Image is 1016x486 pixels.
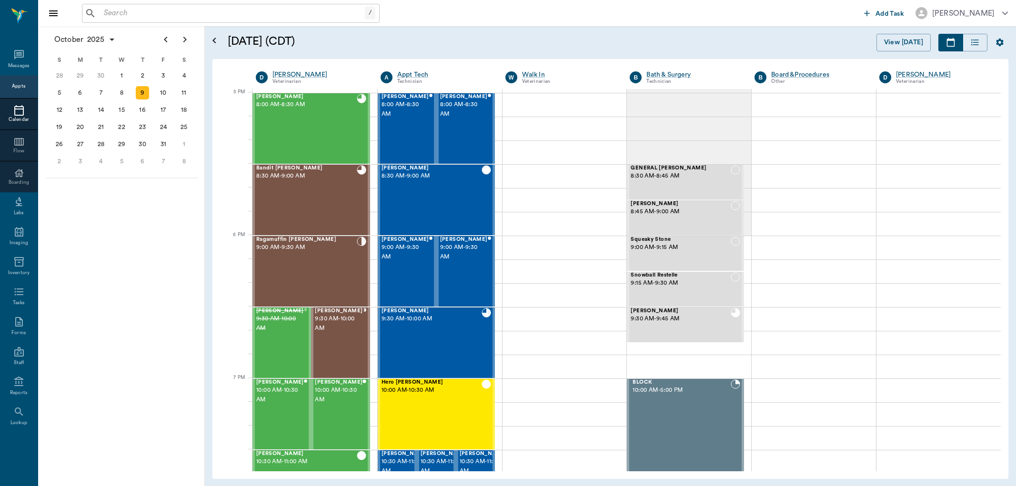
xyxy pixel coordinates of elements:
[10,239,28,247] div: Imaging
[382,451,429,457] span: [PERSON_NAME]
[8,269,30,277] div: Inventory
[272,70,366,79] a: [PERSON_NAME]
[627,307,744,343] div: READY_TO_CHECKOUT, 9:30 AM - 9:45 AM
[256,237,357,243] span: Ragamuffin [PERSON_NAME]
[382,308,482,314] span: [PERSON_NAME]
[53,155,66,168] div: Sunday, November 2, 2025
[14,359,24,367] div: Staff
[397,78,491,86] div: Technician
[53,69,66,82] div: Sunday, September 28, 2025
[11,329,26,337] div: Forms
[132,53,153,67] div: T
[173,53,194,67] div: S
[136,120,149,134] div: Thursday, October 23, 2025
[115,103,129,117] div: Wednesday, October 15, 2025
[382,171,482,181] span: 8:30 AM - 9:00 AM
[771,70,865,79] div: Board &Procedures
[10,454,32,476] iframe: Intercom live chat
[631,278,731,288] span: 9:15 AM - 9:30 AM
[177,103,191,117] div: Saturday, October 18, 2025
[627,200,744,236] div: NOT_CONFIRMED, 8:45 AM - 9:00 AM
[153,53,174,67] div: F
[754,71,766,83] div: B
[256,165,357,171] span: Bandit [PERSON_NAME]
[53,120,66,134] div: Sunday, October 19, 2025
[378,378,495,450] div: CHECKED_OUT, 10:00 AM - 10:30 AM
[256,100,357,109] span: 8:00 AM - 8:30 AM
[646,70,740,79] a: Bath & Surgery
[252,164,370,236] div: READY_TO_CHECKOUT, 8:30 AM - 9:00 AM
[157,155,170,168] div: Friday, November 7, 2025
[8,62,30,69] div: Messages
[860,4,908,22] button: Add Task
[256,386,304,405] span: 10:00 AM - 10:30 AM
[382,94,429,100] span: [PERSON_NAME]
[49,53,70,67] div: S
[382,457,429,476] span: 10:30 AM - 11:00 AM
[256,457,357,466] span: 10:30 AM - 11:00 AM
[272,78,366,86] div: Veterinarian
[311,378,370,450] div: CHECKED_OUT, 10:00 AM - 10:30 AM
[771,78,865,86] div: Other
[315,379,362,386] span: [PERSON_NAME]
[421,451,468,457] span: [PERSON_NAME]
[14,209,24,217] div: Labs
[220,87,245,111] div: 5 PM
[177,86,191,99] div: Saturday, October 11, 2025
[73,120,87,134] div: Monday, October 20, 2025
[627,236,744,271] div: NOT_CONFIRMED, 9:00 AM - 9:15 AM
[896,78,990,86] div: Veterinarian
[633,386,731,395] span: 10:00 AM - 5:00 PM
[315,314,362,333] span: 9:30 AM - 10:00 AM
[256,94,357,100] span: [PERSON_NAME]
[522,70,616,79] div: Walk In
[440,243,488,262] span: 9:00 AM - 9:30 AM
[631,243,731,252] span: 9:00 AM - 9:15 AM
[631,308,731,314] span: [PERSON_NAME]
[631,207,731,217] span: 8:45 AM - 9:00 AM
[177,69,191,82] div: Saturday, October 4, 2025
[115,69,129,82] div: Wednesday, October 1, 2025
[378,307,495,378] div: READY_TO_CHECKOUT, 9:30 AM - 10:00 AM
[10,419,27,426] div: Lookup
[631,201,731,207] span: [PERSON_NAME]
[252,307,311,378] div: CANCELED, 9:30 AM - 10:00 AM
[440,100,488,119] span: 8:00 AM - 8:30 AM
[136,138,149,151] div: Thursday, October 30, 2025
[73,86,87,99] div: Monday, October 6, 2025
[44,4,63,23] button: Close drawer
[315,308,362,314] span: [PERSON_NAME]
[94,69,108,82] div: Tuesday, September 30, 2025
[10,389,28,397] div: Reports
[436,93,495,164] div: CHECKED_OUT, 8:00 AM - 8:30 AM
[157,138,170,151] div: Friday, October 31, 2025
[256,314,304,333] span: 9:30 AM - 10:00 AM
[631,171,731,181] span: 8:30 AM - 8:45 AM
[382,165,482,171] span: [PERSON_NAME]
[73,103,87,117] div: Monday, October 13, 2025
[256,171,357,181] span: 8:30 AM - 9:00 AM
[94,120,108,134] div: Tuesday, October 21, 2025
[460,451,507,457] span: [PERSON_NAME]
[365,7,375,20] div: /
[397,70,491,79] a: Appt Tech
[879,71,891,83] div: D
[382,386,482,395] span: 10:00 AM - 10:30 AM
[53,86,66,99] div: Sunday, October 5, 2025
[256,379,304,386] span: [PERSON_NAME]
[12,83,25,90] div: Appts
[631,165,731,171] span: GENERAL [PERSON_NAME]
[378,164,495,236] div: CHECKED_OUT, 8:30 AM - 9:00 AM
[52,33,85,46] span: October
[177,138,191,151] div: Saturday, November 1, 2025
[896,70,990,79] a: [PERSON_NAME]
[94,103,108,117] div: Tuesday, October 14, 2025
[53,103,66,117] div: Sunday, October 12, 2025
[70,53,91,67] div: M
[53,138,66,151] div: Sunday, October 26, 2025
[522,78,616,86] div: Veterinarian
[94,155,108,168] div: Tuesday, November 4, 2025
[382,314,482,324] span: 9:30 AM - 10:00 AM
[136,155,149,168] div: Thursday, November 6, 2025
